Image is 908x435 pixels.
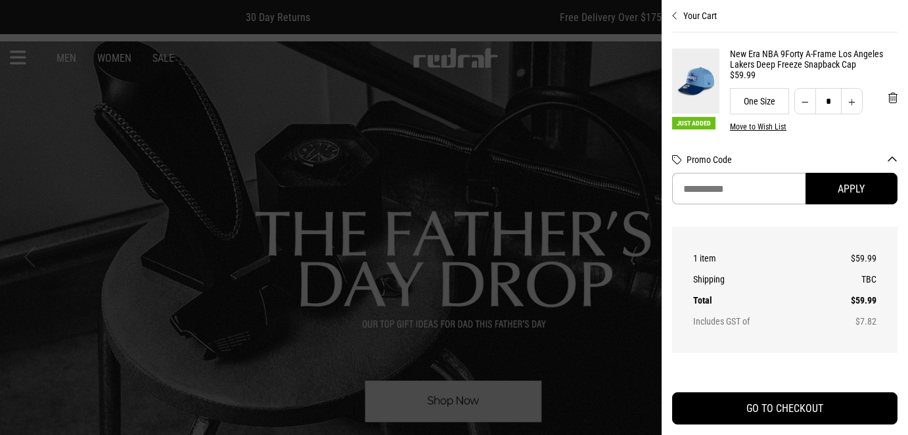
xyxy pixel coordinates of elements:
td: $7.82 [819,311,876,332]
button: 'Remove from cart [878,81,908,114]
button: Open LiveChat chat widget [11,5,50,45]
input: Quantity [815,88,842,114]
button: Increase quantity [841,88,863,114]
input: Promo Code [672,173,806,204]
th: Includes GST of [693,311,819,332]
button: Move to Wish List [730,122,786,131]
a: New Era NBA 9Forty A-Frame Los Angeles Lakers Deep Freeze Snapback Cap [730,49,897,70]
div: $59.99 [730,70,897,80]
button: GO TO CHECKOUT [672,392,897,424]
th: 1 item [693,248,819,269]
td: TBC [819,269,876,290]
span: Just Added [672,117,715,129]
td: $59.99 [819,248,876,269]
button: Promo Code [687,154,897,165]
img: New Era NBA 9Forty A-Frame Los Angeles Lakers Deep Freeze Snapback Cap [672,49,719,114]
button: Decrease quantity [794,88,816,114]
div: One Size [730,88,789,114]
th: Total [693,290,819,311]
td: $59.99 [819,290,876,311]
th: Shipping [693,269,819,290]
iframe: Customer reviews powered by Trustpilot [672,369,897,382]
button: Apply [806,173,897,204]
